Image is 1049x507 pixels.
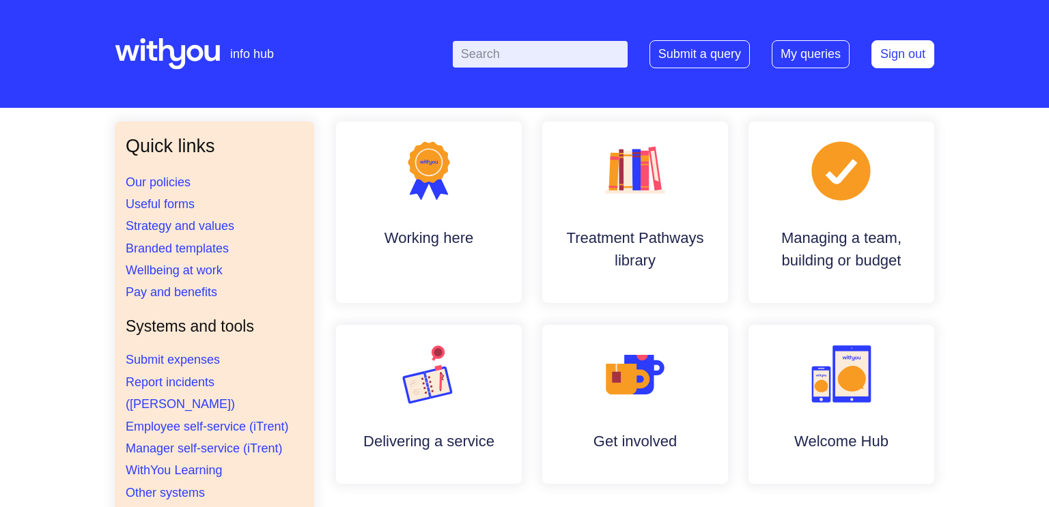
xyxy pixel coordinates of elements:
a: WithYou Learning [126,463,222,477]
a: Employee self-service (iTrent) [126,420,288,433]
h4: Treatment Pathways library [553,227,717,272]
h3: Quick links [126,132,303,160]
a: Strategy and values [126,219,234,233]
a: Report incidents ([PERSON_NAME]) [126,375,235,411]
h4: Working here [347,227,511,249]
h4: Delivering a service [347,430,511,452]
a: Other systems [126,486,205,499]
a: Welcome Hub [749,325,934,484]
h4: Systems and tools [126,315,303,338]
a: Manager self-service (iTrent) [126,441,282,455]
a: My queries [772,40,850,68]
a: Wellbeing at work [126,263,223,277]
h4: Managing a team, building or budget [759,227,923,272]
a: Pay and benefits [126,285,217,299]
a: Delivering a service [336,325,522,484]
p: info hub [230,45,274,63]
a: Get involved [542,325,728,484]
h4: Welcome Hub [759,430,923,452]
input: Search [453,41,628,68]
a: Sign out [871,40,934,68]
a: Branded templates [126,242,229,255]
a: Submit expenses [126,353,220,366]
a: Managing a team, building or budget [749,121,934,303]
h4: Get involved [553,430,717,452]
a: Useful forms [126,197,195,211]
a: Our policies [126,175,191,189]
a: Submit a query [649,40,750,68]
div: | - [453,40,934,68]
a: Treatment Pathways library [542,121,728,303]
a: Working here [336,121,522,303]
